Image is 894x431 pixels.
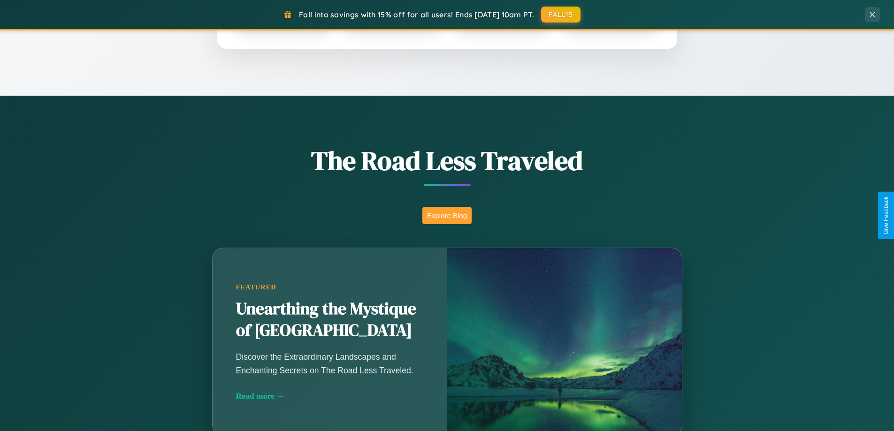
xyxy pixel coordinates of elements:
h2: Unearthing the Mystique of [GEOGRAPHIC_DATA] [236,298,424,341]
div: Give Feedback [883,197,889,234]
span: Fall into savings with 15% off for all users! Ends [DATE] 10am PT. [299,10,534,19]
p: Discover the Extraordinary Landscapes and Enchanting Secrets on The Road Less Traveled. [236,350,424,377]
button: Explore Blog [422,207,472,224]
div: Read more → [236,391,424,401]
h1: The Road Less Traveled [166,143,729,179]
button: FALL15 [541,7,581,23]
div: Featured [236,283,424,291]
